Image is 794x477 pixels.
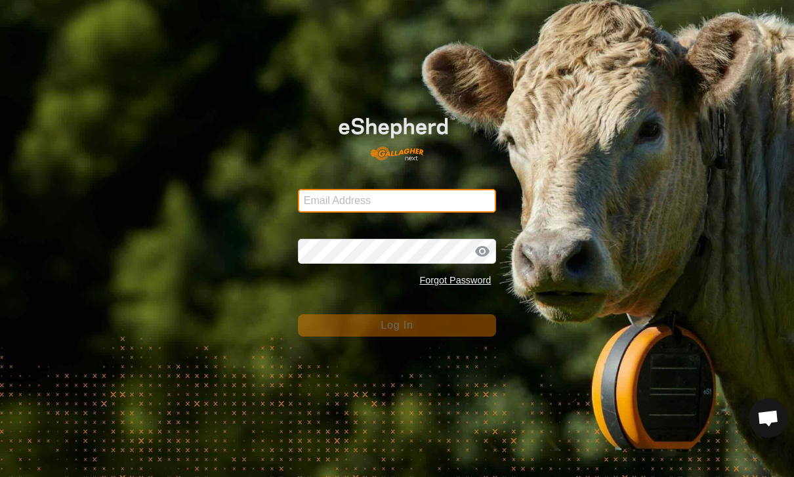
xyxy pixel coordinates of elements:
[749,398,788,438] div: Open chat
[318,101,476,169] img: E-shepherd Logo
[381,320,413,331] span: Log In
[419,275,491,285] a: Forgot Password
[298,189,497,213] input: Email Address
[298,314,497,337] button: Log In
